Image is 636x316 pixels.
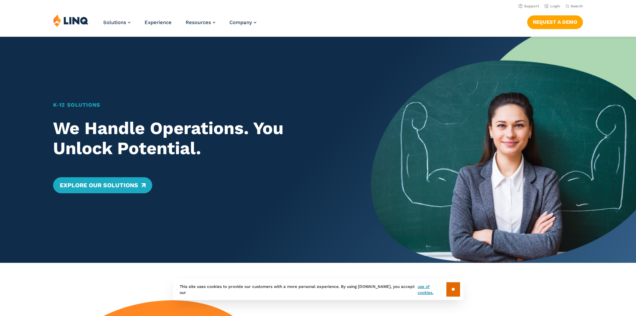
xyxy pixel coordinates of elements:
[53,101,345,109] h1: K‑12 Solutions
[145,19,172,25] a: Experience
[571,4,583,8] span: Search
[186,19,215,25] a: Resources
[186,19,211,25] span: Resources
[53,177,152,193] a: Explore Our Solutions
[229,19,252,25] span: Company
[103,19,131,25] a: Solutions
[566,4,583,9] button: Open Search Bar
[527,15,583,29] a: Request a Demo
[103,14,256,36] nav: Primary Navigation
[545,4,560,8] a: Login
[229,19,256,25] a: Company
[527,14,583,29] nav: Button Navigation
[418,284,446,296] a: use of cookies.
[371,37,636,263] img: Home Banner
[53,118,345,159] h2: We Handle Operations. You Unlock Potential.
[173,279,463,300] div: This site uses cookies to provide our customers with a more personal experience. By using [DOMAIN...
[103,19,126,25] span: Solutions
[518,4,539,8] a: Support
[53,14,88,27] img: LINQ | K‑12 Software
